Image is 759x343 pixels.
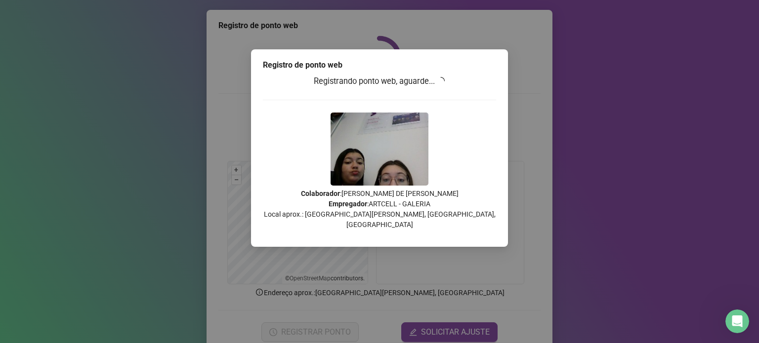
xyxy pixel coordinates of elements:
strong: Colaborador [301,190,340,197]
h3: Registrando ponto web, aguarde... [263,75,496,88]
img: 9k= [331,113,428,186]
span: loading [437,77,445,85]
strong: Empregador [329,200,367,208]
iframe: Intercom live chat [725,309,749,333]
div: Registro de ponto web [263,59,496,71]
p: : [PERSON_NAME] DE [PERSON_NAME] : ARTCELL - GALERIA Local aprox.: [GEOGRAPHIC_DATA][PERSON_NAME]... [263,189,496,230]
